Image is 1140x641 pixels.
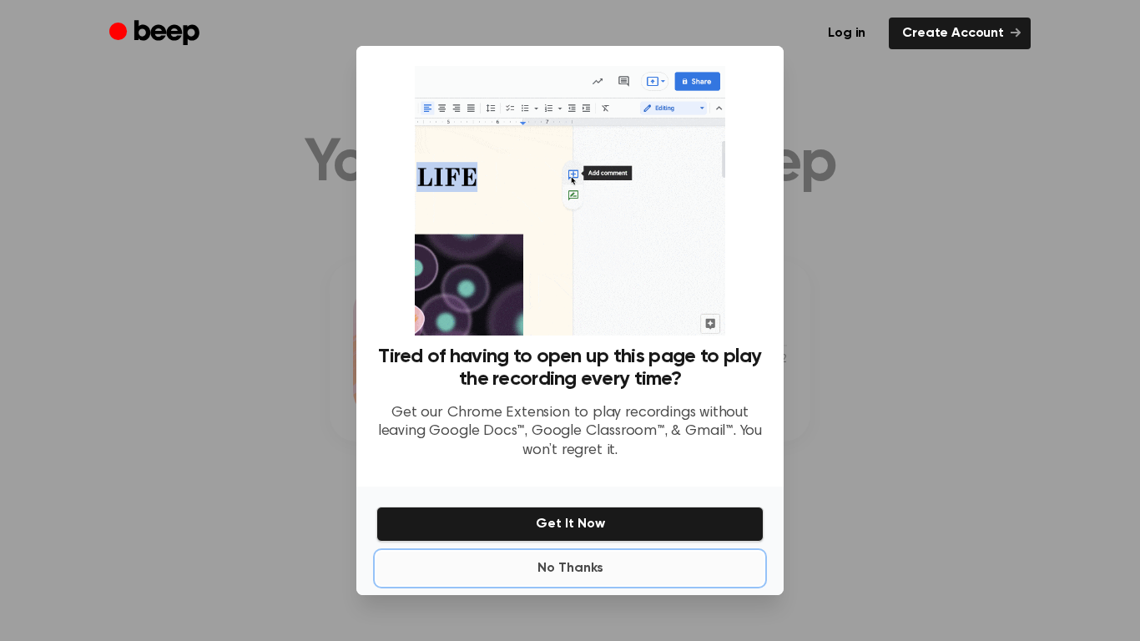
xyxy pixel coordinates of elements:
button: No Thanks [376,552,764,585]
button: Get It Now [376,507,764,542]
a: Log in [815,18,879,49]
h3: Tired of having to open up this page to play the recording every time? [376,346,764,391]
img: Beep extension in action [415,66,724,336]
a: Create Account [889,18,1031,49]
p: Get our Chrome Extension to play recordings without leaving Google Docs™, Google Classroom™, & Gm... [376,404,764,461]
a: Beep [109,18,204,50]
